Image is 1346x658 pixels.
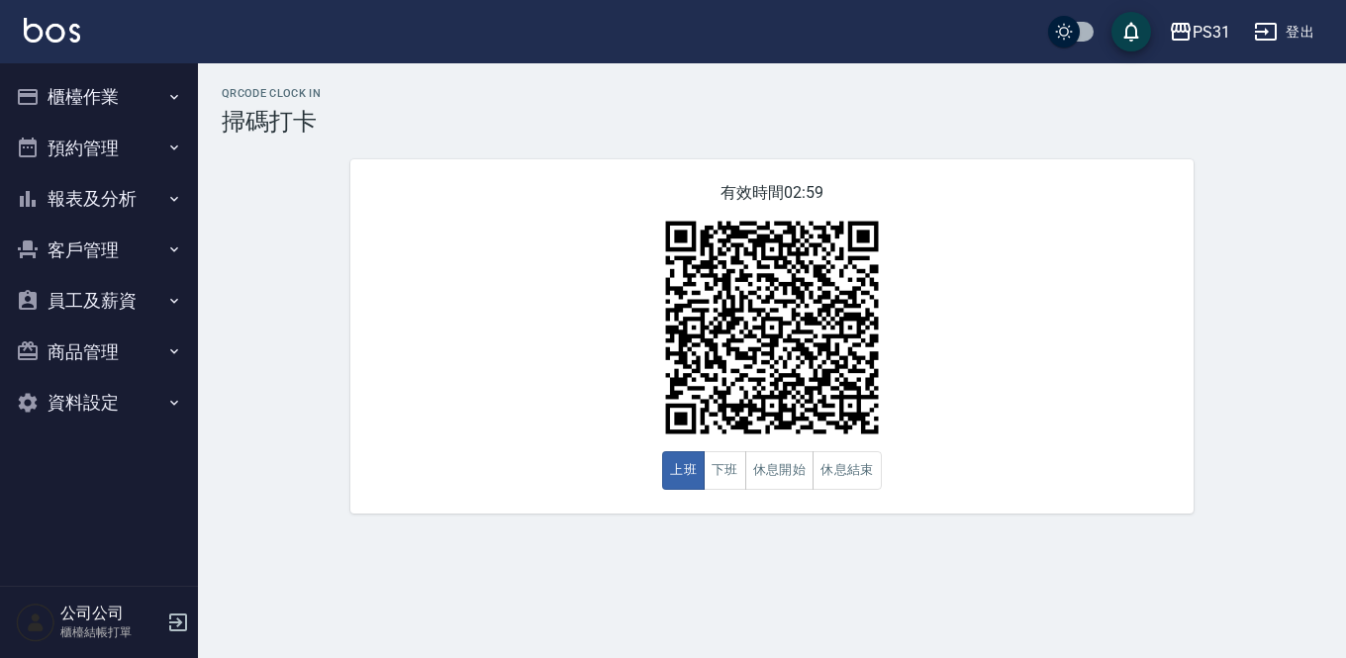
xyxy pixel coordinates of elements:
button: 登出 [1246,14,1322,50]
button: 下班 [704,451,746,490]
p: 櫃檯結帳打單 [60,623,161,641]
button: 預約管理 [8,123,190,174]
button: 休息開始 [745,451,815,490]
button: 報表及分析 [8,173,190,225]
button: 商品管理 [8,327,190,378]
h2: QRcode Clock In [222,87,1322,100]
button: 上班 [662,451,705,490]
div: 有效時間 02:59 [350,159,1194,514]
button: 休息結束 [813,451,882,490]
img: Person [16,603,55,642]
button: 櫃檯作業 [8,71,190,123]
button: PS31 [1161,12,1238,52]
button: 客戶管理 [8,225,190,276]
button: 資料設定 [8,377,190,428]
button: save [1111,12,1151,51]
button: 員工及薪資 [8,275,190,327]
div: PS31 [1193,20,1230,45]
h3: 掃碼打卡 [222,108,1322,136]
img: Logo [24,18,80,43]
h5: 公司公司 [60,604,161,623]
